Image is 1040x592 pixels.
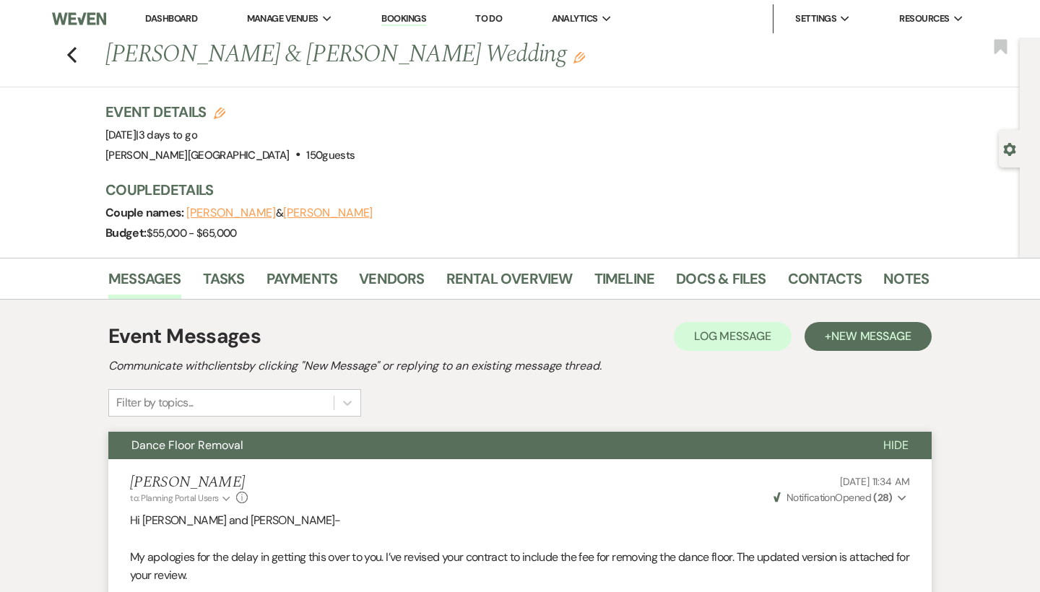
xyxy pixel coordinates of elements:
[883,267,929,299] a: Notes
[139,128,197,142] span: 3 days to go
[306,148,355,162] span: 150 guests
[108,432,860,459] button: Dance Floor Removal
[694,328,771,344] span: Log Message
[786,491,835,504] span: Notification
[1003,142,1016,155] button: Open lead details
[594,267,655,299] a: Timeline
[52,4,106,34] img: Weven Logo
[831,328,911,344] span: New Message
[552,12,598,26] span: Analytics
[795,12,836,26] span: Settings
[130,511,910,530] p: Hi [PERSON_NAME] and [PERSON_NAME]-
[860,432,932,459] button: Hide
[130,492,219,504] span: to: Planning Portal Users
[105,205,186,220] span: Couple names:
[130,548,910,585] p: My apologies for the delay in getting this over to you. I’ve revised your contract to include the...
[108,321,261,352] h1: Event Messages
[676,267,766,299] a: Docs & Files
[105,180,914,200] h3: Couple Details
[105,38,753,72] h1: [PERSON_NAME] & [PERSON_NAME] Wedding
[131,438,243,453] span: Dance Floor Removal
[105,102,355,122] h3: Event Details
[266,267,338,299] a: Payments
[145,12,197,25] a: Dashboard
[573,51,585,64] button: Edit
[475,12,502,25] a: To Do
[899,12,949,26] span: Resources
[788,267,862,299] a: Contacts
[108,357,932,375] h2: Communicate with clients by clicking "New Message" or replying to an existing message thread.
[247,12,318,26] span: Manage Venues
[186,207,276,219] button: [PERSON_NAME]
[105,148,290,162] span: [PERSON_NAME][GEOGRAPHIC_DATA]
[771,490,910,505] button: NotificationOpened (28)
[381,12,426,26] a: Bookings
[805,322,932,351] button: +New Message
[773,491,893,504] span: Opened
[130,474,248,492] h5: [PERSON_NAME]
[186,206,373,220] span: &
[136,128,197,142] span: |
[883,438,909,453] span: Hide
[203,267,245,299] a: Tasks
[108,267,181,299] a: Messages
[130,492,233,505] button: to: Planning Portal Users
[105,128,197,142] span: [DATE]
[873,491,892,504] strong: ( 28 )
[446,267,573,299] a: Rental Overview
[283,207,373,219] button: [PERSON_NAME]
[116,394,194,412] div: Filter by topics...
[674,322,792,351] button: Log Message
[840,475,910,488] span: [DATE] 11:34 AM
[147,226,237,240] span: $55,000 - $65,000
[359,267,424,299] a: Vendors
[105,225,147,240] span: Budget:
